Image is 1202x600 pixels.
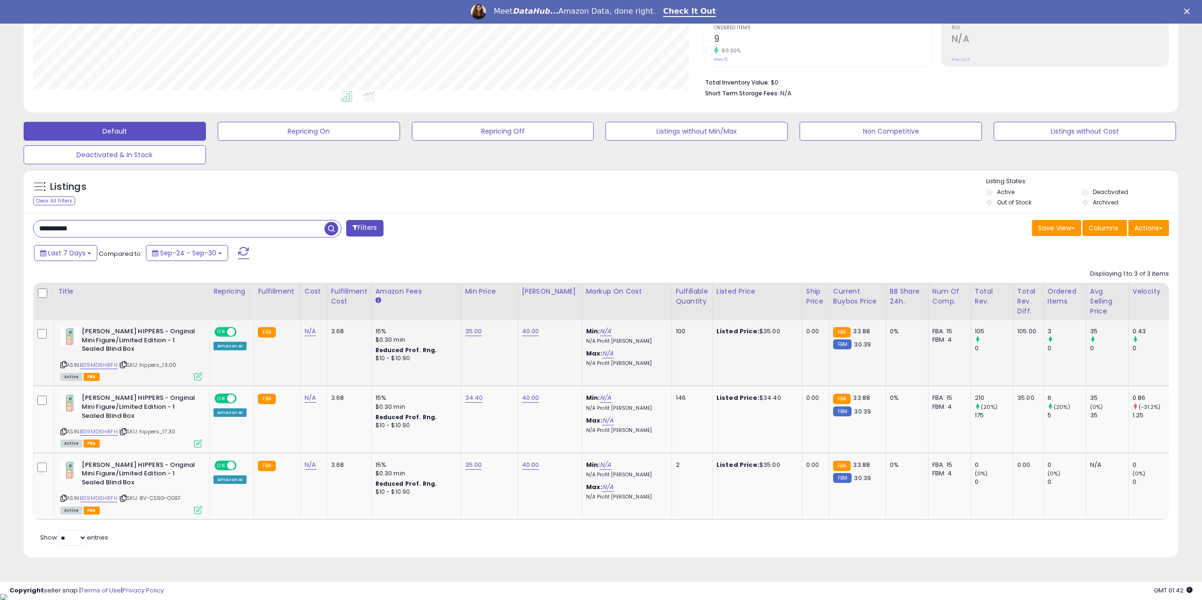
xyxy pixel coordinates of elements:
button: Deactivated & In Stock [24,145,206,164]
small: (20%) [981,403,997,411]
div: Clear All Filters [33,196,75,205]
div: 100 [676,327,705,336]
div: 5 [1048,411,1086,420]
small: (-31.2%) [1139,403,1160,411]
button: Save View [1032,220,1081,236]
p: N/A Profit [PERSON_NAME] [586,338,665,345]
p: N/A Profit [PERSON_NAME] [586,405,665,412]
small: (20%) [1054,403,1070,411]
div: ASIN: [60,394,202,446]
small: 80.00% [718,47,741,54]
span: 2025-10-8 01:42 GMT [1154,586,1193,595]
div: Ship Price [806,287,825,306]
div: 0.00 [1017,461,1036,469]
div: FBA: 15 [932,327,963,336]
div: 3 [1048,327,1086,336]
a: N/A [305,327,316,336]
span: | SKU: hippers_17.30 [119,428,175,435]
div: 1.25 [1133,411,1171,420]
div: 6 [1048,394,1086,402]
small: FBA [258,461,275,471]
span: All listings currently available for purchase on Amazon [60,439,82,448]
div: Fulfillment [258,287,296,296]
div: $10 - $10.90 [375,422,454,430]
b: [PERSON_NAME] HIPPERS - Original Mini Figure/Limited Edition - 1 Sealed Blind Box [82,327,196,356]
span: Last 7 Days [48,248,85,258]
div: ASIN: [60,327,202,380]
b: Min: [586,393,600,402]
small: FBA [258,394,275,404]
p: N/A Profit [PERSON_NAME] [586,472,665,478]
li: $0 [705,76,1162,87]
div: 35 [1090,327,1128,336]
div: 0 [1133,461,1171,469]
div: $10 - $10.90 [375,355,454,363]
div: 15% [375,327,454,336]
span: 33.88 [853,327,870,336]
div: $35.00 [716,461,795,469]
div: 3.68 [331,327,364,336]
div: Num of Comp. [932,287,967,306]
strong: Copyright [9,586,44,595]
div: 175 [975,411,1013,420]
div: 0.43 [1133,327,1171,336]
div: FBM: 4 [932,469,963,478]
small: (0%) [1133,470,1146,477]
div: 0 [975,344,1013,353]
div: FBA: 15 [932,461,963,469]
div: 210 [975,394,1013,402]
label: Active [997,188,1014,196]
a: 40.00 [522,327,539,336]
a: 40.00 [522,460,539,470]
div: Listed Price [716,287,798,296]
div: 35 [1090,394,1128,402]
span: ROI [952,25,1168,31]
b: Reduced Prof. Rng. [375,413,437,421]
button: Sep-24 - Sep-30 [146,245,228,261]
span: Show: entries [40,533,108,542]
a: N/A [602,416,614,425]
small: (0%) [975,470,988,477]
div: Current Buybox Price [833,287,882,306]
div: Close [1184,8,1193,14]
div: 2 [676,461,705,469]
a: N/A [602,349,614,358]
span: | SKU: hippers_13.00 [119,361,176,369]
div: 15% [375,394,454,402]
div: 146 [676,394,705,402]
div: 105.00 [1017,327,1036,336]
span: 30.39 [854,473,871,482]
b: Short Term Storage Fees: [705,89,779,97]
div: FBM: 4 [932,403,963,411]
label: Archived [1093,198,1118,206]
small: FBA [258,327,275,338]
button: Listings without Cost [994,122,1176,141]
a: 40.00 [522,393,539,403]
div: 0.00 [806,394,822,402]
i: DataHub... [512,7,558,16]
div: BB Share 24h. [890,287,924,306]
a: N/A [305,460,316,470]
b: [PERSON_NAME] HIPPERS - Original Mini Figure/Limited Edition - 1 Sealed Blind Box [82,394,196,423]
div: Amazon AI [213,342,247,350]
div: Fulfillment Cost [331,287,367,306]
b: Max: [586,349,603,358]
div: 0% [890,327,921,336]
label: Out of Stock [997,198,1032,206]
div: 0 [1048,344,1086,353]
div: Repricing [213,287,250,296]
a: N/A [600,327,611,336]
a: B09MD6H8FH [80,428,118,436]
p: N/A Profit [PERSON_NAME] [586,360,665,367]
span: OFF [235,395,250,403]
div: Total Rev. [975,287,1009,306]
p: N/A Profit [PERSON_NAME] [586,427,665,434]
div: $0.30 min [375,336,454,344]
div: seller snap | | [9,586,164,595]
span: All listings currently available for purchase on Amazon [60,373,82,381]
button: Non Competitive [800,122,982,141]
small: FBM [833,406,852,416]
small: FBA [833,327,851,338]
span: 33.88 [853,393,870,402]
div: 3.68 [331,461,364,469]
